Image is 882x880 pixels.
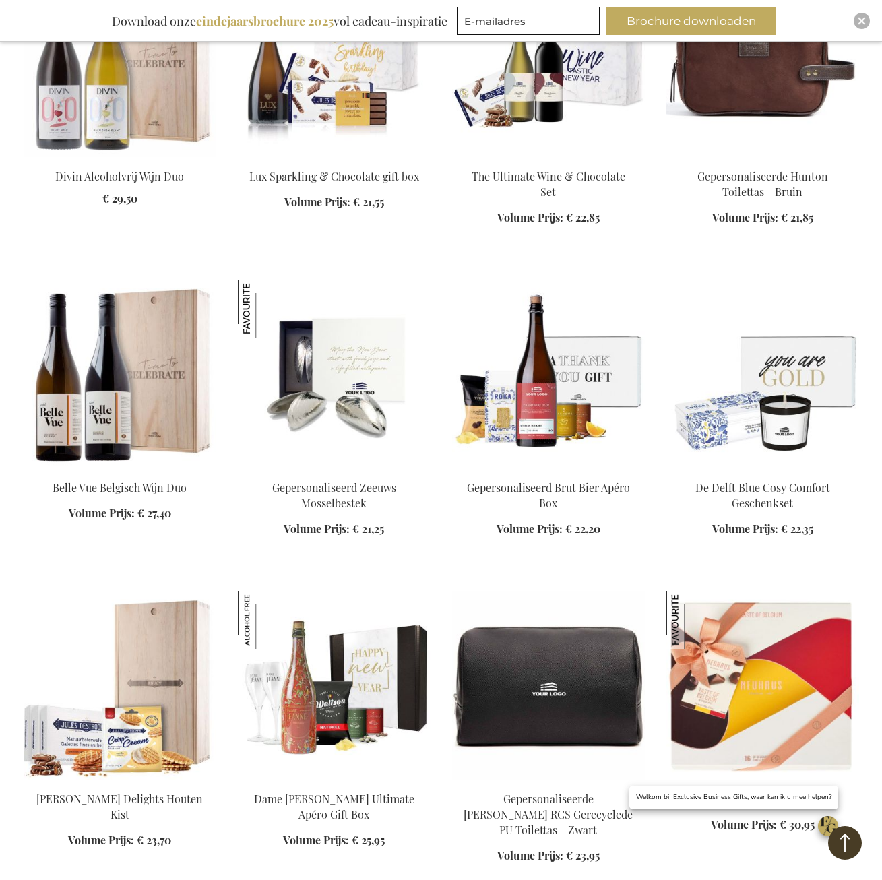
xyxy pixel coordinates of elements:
[497,522,600,537] a: Volume Prijs: € 22,20
[238,280,296,338] img: Gepersonaliseerd Zeeuws Mosselbestek
[254,792,414,821] a: Dame [PERSON_NAME] Ultimate Apéro Gift Box
[238,152,431,164] a: Lux Sparkling & Chocolade gift box
[457,7,600,35] input: E-mailadres
[283,833,385,848] a: Volume Prijs: € 25,95
[352,833,385,847] span: € 25,95
[697,169,828,199] a: Gepersonaliseerde Hunton Toilettas - Bruin
[497,210,600,226] a: Volume Prijs: € 22,85
[666,152,859,164] a: Personalised Hunton Toiletry Bag - Brown
[196,13,334,29] b: eindejaarsbrochure 2025
[24,280,216,468] img: Belle Vue Belgisch Wijn Duo
[284,195,350,209] span: Volume Prijs:
[249,169,419,183] a: Lux Sparkling & Chocolate gift box
[24,463,216,476] a: Belle Vue Belgisch Wijn Duo
[565,522,600,536] span: € 22,20
[666,591,724,649] img: Neuhaus Taste Of Belgium Box
[711,817,777,831] span: Volume Prijs:
[854,13,870,29] div: Close
[452,152,645,164] a: Beer Apéro Gift Box The Ultimate Wine & Chocolate Set
[712,522,778,536] span: Volume Prijs:
[272,480,396,510] a: Gepersonaliseerd Zeeuws Mosselbestek
[283,833,349,847] span: Volume Prijs:
[106,7,453,35] div: Download onze vol cadeau-inspiratie
[712,210,813,226] a: Volume Prijs: € 21,85
[712,522,813,537] a: Volume Prijs: € 22,35
[69,506,171,522] a: Volume Prijs: € 27,40
[666,280,859,468] img: Delft's Cosy Comfort Gift Set
[858,17,866,25] img: Close
[452,774,645,787] a: Personalised Bermond RCS Recycled PU Toiletry Bag - Black
[238,463,431,476] a: Personalised Zeeland Mussel Cutlery Gepersonaliseerd Zeeuws Mosselbestek
[566,210,600,224] span: € 22,85
[24,591,216,780] img: Jules Destrooper Delights Wooden Box Personalised
[284,195,384,210] a: Volume Prijs: € 21,55
[137,833,171,847] span: € 23,70
[497,522,563,536] span: Volume Prijs:
[666,774,859,787] a: Neuhaus Taste Of Belgium Box Neuhaus Taste Of Belgium Box
[24,152,216,164] a: Divin Non-Alcoholic Wine Duo Divin Alcoholvrij Wijn Duo
[497,848,600,864] a: Volume Prijs: € 23,95
[467,480,630,510] a: Gepersonaliseerd Brut Bier Apéro Box
[497,210,563,224] span: Volume Prijs:
[102,191,137,206] span: € 29,50
[68,833,134,847] span: Volume Prijs:
[353,195,384,209] span: € 21,55
[712,210,778,224] span: Volume Prijs:
[284,522,350,536] span: Volume Prijs:
[781,210,813,224] span: € 21,85
[606,7,776,35] button: Brochure downloaden
[711,817,815,833] a: Volume Prijs: € 30,95
[666,591,859,780] img: Neuhaus Taste Of Belgium Box
[452,591,645,780] img: Personalised Bermond RCS Recycled PU Toiletry Bag - Black
[284,522,384,537] a: Volume Prijs: € 21,25
[566,848,600,862] span: € 23,95
[695,480,830,510] a: De Delft Blue Cosy Comfort Geschenkset
[452,280,645,468] img: Personalised Champagne Beer Apero Box
[55,169,184,183] a: Divin Alcoholvrij Wijn Duo
[137,506,171,520] span: € 27,40
[452,463,645,476] a: Personalised Champagne Beer Apero Box
[24,774,216,787] a: Jules Destrooper Delights Wooden Box Personalised
[36,792,203,821] a: [PERSON_NAME] Delights Houten Kist
[666,463,859,476] a: Delft's Cosy Comfort Gift Set
[472,169,625,199] a: The Ultimate Wine & Chocolate Set
[238,774,431,787] a: Dame Jeanne Biermocktail Ultimate Apéro Gift Box Dame Jeanne Biermocktail Ultimate Apéro Gift Box
[457,7,604,39] form: marketing offers and promotions
[780,817,815,831] span: € 30,95
[238,591,431,780] img: Dame Jeanne Biermocktail Ultimate Apéro Gift Box
[352,522,384,536] span: € 21,25
[497,848,563,862] span: Volume Prijs:
[69,506,135,520] span: Volume Prijs:
[238,280,431,468] img: Personalised Zeeland Mussel Cutlery
[781,522,813,536] span: € 22,35
[238,591,296,649] img: Dame Jeanne Biermocktail Ultimate Apéro Gift Box
[464,792,633,837] a: Gepersonaliseerde [PERSON_NAME] RCS Gerecyclede PU Toilettas - Zwart
[68,833,171,848] a: Volume Prijs: € 23,70
[53,480,187,495] a: Belle Vue Belgisch Wijn Duo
